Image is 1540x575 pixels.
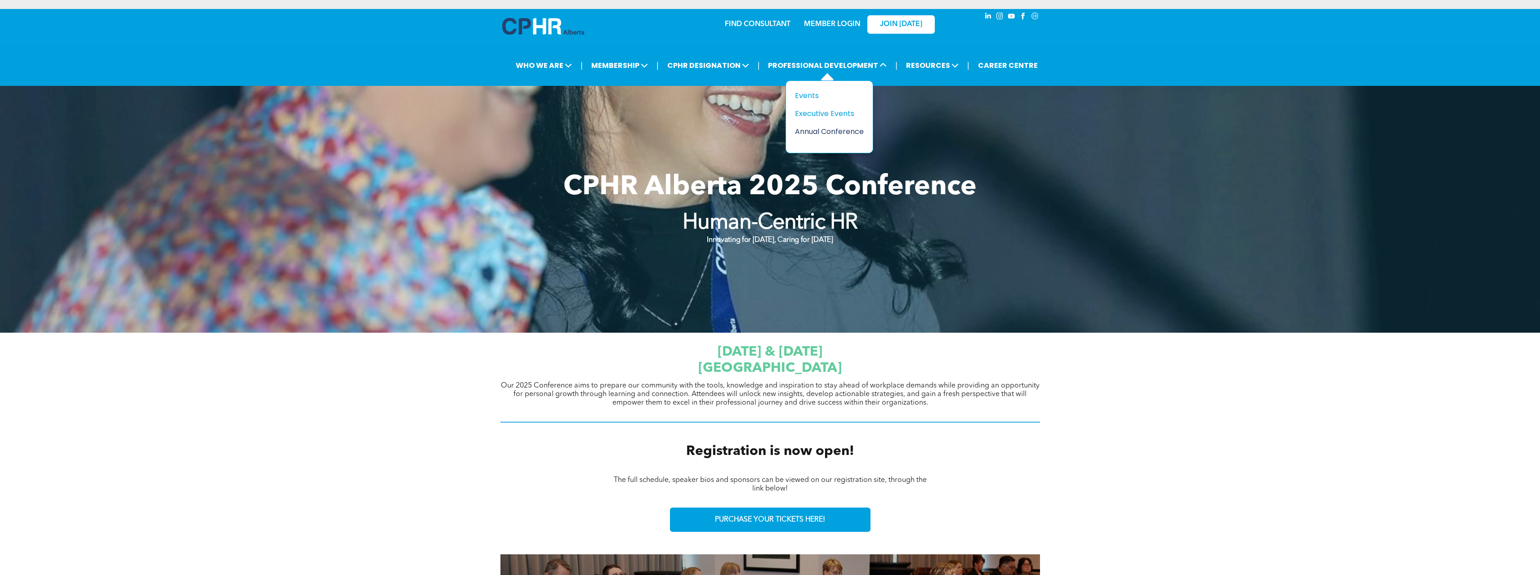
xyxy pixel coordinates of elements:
[501,382,1040,406] span: Our 2025 Conference aims to prepare our community with the tools, knowledge and inspiration to st...
[795,108,864,119] a: Executive Events
[1018,11,1028,23] a: facebook
[513,57,575,74] span: WHO WE ARE
[715,516,825,524] span: PURCHASE YOUR TICKETS HERE!
[975,57,1040,74] a: CAREER CENTRE
[656,56,659,75] li: |
[1007,11,1017,23] a: youtube
[795,90,857,101] div: Events
[895,56,897,75] li: |
[686,445,854,458] span: Registration is now open!
[967,56,969,75] li: |
[880,20,922,29] span: JOIN [DATE]
[795,126,864,137] a: Annual Conference
[580,56,583,75] li: |
[698,361,842,375] span: [GEOGRAPHIC_DATA]
[903,57,961,74] span: RESOURCES
[804,21,860,28] a: MEMBER LOGIN
[795,90,864,101] a: Events
[718,345,822,359] span: [DATE] & [DATE]
[995,11,1005,23] a: instagram
[795,108,857,119] div: Executive Events
[589,57,651,74] span: MEMBERSHIP
[795,126,857,137] div: Annual Conference
[867,15,935,34] a: JOIN [DATE]
[707,236,833,244] strong: Innovating for [DATE], Caring for [DATE]
[614,477,927,492] span: The full schedule, speaker bios and sponsors can be viewed on our registration site, through the ...
[665,57,752,74] span: CPHR DESIGNATION
[983,11,993,23] a: linkedin
[502,18,584,35] img: A blue and white logo for cp alberta
[1030,11,1040,23] a: Social network
[765,57,889,74] span: PROFESSIONAL DEVELOPMENT
[683,212,858,234] strong: Human-Centric HR
[725,21,790,28] a: FIND CONSULTANT
[670,508,870,532] a: PURCHASE YOUR TICKETS HERE!
[563,174,977,201] span: CPHR Alberta 2025 Conference
[758,56,760,75] li: |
